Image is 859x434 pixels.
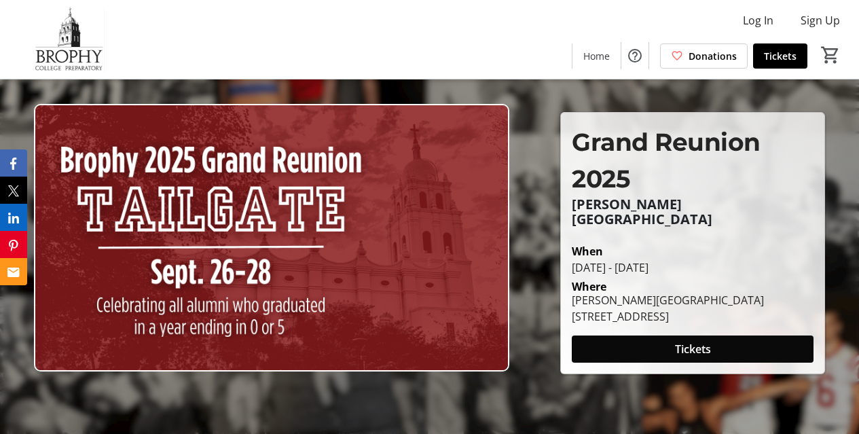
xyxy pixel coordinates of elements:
[764,49,797,63] span: Tickets
[572,281,606,292] div: Where
[572,243,603,259] div: When
[572,336,814,363] button: Tickets
[660,43,748,69] a: Donations
[675,341,711,357] span: Tickets
[8,5,129,73] img: Brophy College Preparatory 's Logo
[572,127,761,194] span: Grand Reunion 2025
[34,104,509,372] img: Campaign CTA Media Photo
[790,10,851,31] button: Sign Up
[621,42,648,69] button: Help
[572,43,621,69] a: Home
[572,259,814,276] div: [DATE] - [DATE]
[583,49,610,63] span: Home
[801,12,840,29] span: Sign Up
[572,292,764,308] div: [PERSON_NAME][GEOGRAPHIC_DATA]
[753,43,807,69] a: Tickets
[572,197,814,227] p: [PERSON_NAME][GEOGRAPHIC_DATA]
[818,43,843,67] button: Cart
[732,10,784,31] button: Log In
[572,308,764,325] div: [STREET_ADDRESS]
[689,49,737,63] span: Donations
[743,12,773,29] span: Log In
